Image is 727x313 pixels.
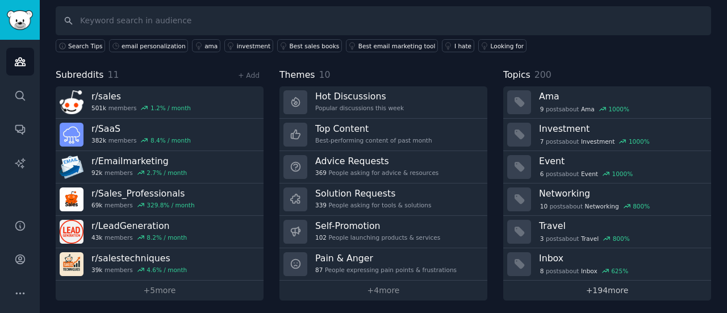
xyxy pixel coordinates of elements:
div: People asking for advice & resources [315,169,438,177]
div: 800 % [633,202,650,210]
a: Pain & Anger87People expressing pain points & frustrations [279,248,487,281]
span: 6 [540,170,544,178]
div: investment [237,42,270,50]
span: 3 [540,235,544,243]
a: r/Sales_Professionals69kmembers329.8% / month [56,183,264,216]
span: Networking [585,202,619,210]
a: Investment7postsaboutInvestment1000% [503,119,711,151]
span: Subreddits [56,68,104,82]
div: Best email marketing tool [358,42,436,50]
div: members [91,266,187,274]
a: +4more [279,281,487,301]
span: 10 [319,69,331,80]
div: post s about [539,201,651,211]
span: Topics [503,68,530,82]
div: 8.4 % / month [151,136,191,144]
a: r/SaaS382kmembers8.4% / month [56,119,264,151]
img: sales [60,90,83,114]
h3: Pain & Anger [315,252,457,264]
h3: r/ sales [91,90,191,102]
div: 1000 % [608,105,629,113]
div: post s about [539,136,650,147]
a: +194more [503,281,711,301]
div: 1.2 % / month [151,104,191,112]
a: Networking10postsaboutNetworking800% [503,183,711,216]
img: GummySearch logo [7,10,33,30]
span: 339 [315,201,327,209]
a: r/Emailmarketing92kmembers2.7% / month [56,151,264,183]
h3: Travel [539,220,703,232]
h3: Hot Discussions [315,90,404,102]
span: 69k [91,201,102,209]
a: Solution Requests339People asking for tools & solutions [279,183,487,216]
div: I hate [454,42,471,50]
div: Popular discussions this week [315,104,404,112]
button: Search Tips [56,39,105,52]
span: Event [581,170,598,178]
h3: r/ salestechniques [91,252,187,264]
img: LeadGeneration [60,220,83,244]
a: +5more [56,281,264,301]
div: Best sales books [290,42,340,50]
h3: r/ Emailmarketing [91,155,187,167]
a: Hot DiscussionsPopular discussions this week [279,86,487,119]
img: Sales_Professionals [60,187,83,211]
img: SaaS [60,123,83,147]
a: + Add [238,72,260,80]
span: Inbox [581,267,598,275]
div: members [91,169,187,177]
div: 8.2 % / month [147,233,187,241]
h3: Advice Requests [315,155,438,167]
span: 7 [540,137,544,145]
div: members [91,136,191,144]
div: 625 % [611,267,628,275]
span: 200 [534,69,551,80]
span: 87 [315,266,323,274]
a: Advice Requests369People asking for advice & resources [279,151,487,183]
a: Looking for [478,39,527,52]
div: 800 % [613,235,630,243]
span: 382k [91,136,106,144]
span: 92k [91,169,102,177]
h3: Investment [539,123,703,135]
input: Keyword search in audience [56,6,711,35]
div: post s about [539,169,634,179]
div: members [91,233,187,241]
div: post s about [539,104,630,114]
span: 102 [315,233,327,241]
div: 4.6 % / month [147,266,187,274]
a: r/sales501kmembers1.2% / month [56,86,264,119]
span: 43k [91,233,102,241]
div: Looking for [491,42,524,50]
div: People asking for tools & solutions [315,201,431,209]
h3: r/ Sales_Professionals [91,187,195,199]
a: Travel3postsaboutTravel800% [503,216,711,248]
a: email personalization [109,39,188,52]
div: People launching products & services [315,233,440,241]
img: Emailmarketing [60,155,83,179]
span: 10 [540,202,548,210]
span: 501k [91,104,106,112]
h3: Solution Requests [315,187,431,199]
div: post s about [539,266,629,276]
a: investment [224,39,273,52]
a: I hate [442,39,474,52]
a: ama [192,39,220,52]
h3: r/ SaaS [91,123,191,135]
a: Event6postsaboutEvent1000% [503,151,711,183]
h3: Ama [539,90,703,102]
div: email personalization [122,42,186,50]
h3: r/ LeadGeneration [91,220,187,232]
div: People expressing pain points & frustrations [315,266,457,274]
h3: Event [539,155,703,167]
span: 369 [315,169,327,177]
span: 11 [108,69,119,80]
a: Ama9postsaboutAma1000% [503,86,711,119]
span: Investment [581,137,615,145]
span: Themes [279,68,315,82]
div: 2.7 % / month [147,169,187,177]
span: Search Tips [68,42,103,50]
div: ama [204,42,218,50]
div: 1000 % [629,137,650,145]
span: 39k [91,266,102,274]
